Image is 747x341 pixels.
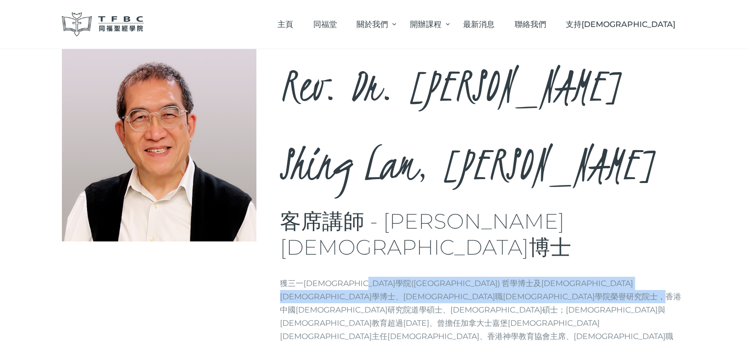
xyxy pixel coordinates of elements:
a: 聯絡我們 [504,10,556,39]
span: 開辦課程 [410,20,442,29]
span: 支持[DEMOGRAPHIC_DATA] [566,20,675,29]
a: 最新消息 [453,10,505,39]
span: 主頁 [277,20,293,29]
h2: Rev. Dr. [PERSON_NAME] Shing Lam, [PERSON_NAME] [280,47,686,204]
span: 關於我們 [357,20,388,29]
a: 主頁 [268,10,304,39]
img: 同福聖經學院 TFBC [62,12,144,36]
span: 同福堂 [313,20,337,29]
img: Rev. Dr. Li Shing Lam, Derek [62,47,257,241]
a: 同福堂 [303,10,347,39]
span: 最新消息 [463,20,495,29]
a: 開辦課程 [400,10,453,39]
span: 聯絡我們 [515,20,546,29]
h3: 客席講師 - [PERSON_NAME][DEMOGRAPHIC_DATA]博士 [280,209,686,261]
a: 支持[DEMOGRAPHIC_DATA] [556,10,686,39]
a: 關於我們 [347,10,400,39]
